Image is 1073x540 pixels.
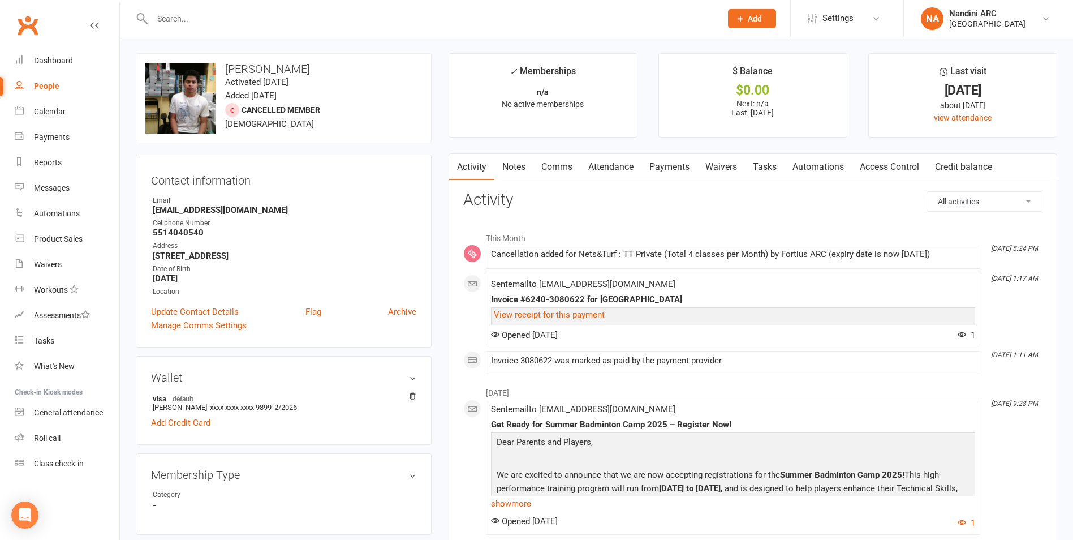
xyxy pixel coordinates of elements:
i: [DATE] 1:11 AM [991,351,1038,359]
span: default [169,394,197,403]
div: Date of Birth [153,264,416,275]
span: Opened [DATE] [491,330,558,340]
a: People [15,74,119,99]
div: Invoice 3080622 was marked as paid by the payment provider [491,356,975,366]
a: Class kiosk mode [15,451,119,477]
i: ✓ [510,66,517,77]
button: 1 [958,516,975,530]
input: Search... [149,11,713,27]
div: Roll call [34,434,61,443]
a: Add Credit Card [151,416,210,430]
span: xxxx xxxx xxxx 9899 [210,403,272,412]
span: We are excited to announce that we are now accepting registrations for the This high-performance ... [497,470,958,507]
div: Memberships [510,64,576,85]
div: Messages [34,183,70,192]
li: This Month [463,226,1042,245]
strong: n/a [537,88,549,97]
a: Comms [533,154,580,180]
a: Clubworx [14,11,42,40]
h3: Activity [463,191,1042,209]
strong: visa [153,394,411,403]
a: Access Control [852,154,927,180]
div: Waivers [34,260,62,269]
div: Last visit [940,64,986,84]
a: Automations [15,201,119,226]
span: Add [748,14,762,23]
span: Sent email to [EMAIL_ADDRESS][DOMAIN_NAME] [491,404,675,414]
h3: Contact information [151,170,416,187]
div: Open Intercom Messenger [11,502,38,529]
a: Waivers [697,154,745,180]
div: Assessments [34,311,90,320]
span: Sent email to [EMAIL_ADDRESS][DOMAIN_NAME] [491,279,675,289]
div: Dashboard [34,56,73,65]
div: about [DATE] [879,99,1046,112]
time: Activated [DATE] [225,77,288,87]
div: Email [153,195,416,206]
button: Add [728,9,776,28]
div: Get Ready for Summer Badminton Camp 2025 – Register Now! [491,420,975,430]
a: Credit balance [927,154,1000,180]
a: Notes [494,154,533,180]
span: Settings [822,6,854,31]
div: Reports [34,158,62,167]
a: Flag [305,305,321,319]
div: Location [153,286,416,297]
strong: 5514040540 [153,228,416,238]
div: Cancellation added for Nets&Turf : TT Private (Total 4 classes per Month) by Fortius ARC (expiry ... [491,250,975,259]
a: What's New [15,354,119,379]
span: 2/2026 [274,403,297,412]
strong: - [153,500,416,511]
div: Class check-in [34,459,84,468]
li: [DATE] [463,381,1042,399]
div: $ Balance [732,64,773,84]
div: Tasks [34,336,54,345]
a: Update Contact Details [151,305,239,319]
a: Automations [785,154,852,180]
a: Waivers [15,252,119,277]
div: Payments [34,132,70,142]
div: Invoice #6240-3080622 for [GEOGRAPHIC_DATA] [491,295,975,305]
i: [DATE] 5:24 PM [991,245,1038,252]
span: 1 [958,330,975,340]
a: Roll call [15,426,119,451]
span: Cancelled member [242,105,320,114]
b: [DATE] to [DATE] [659,483,721,494]
div: Category [153,490,246,500]
strong: [STREET_ADDRESS] [153,251,416,261]
div: Cellphone Number [153,218,416,229]
a: Archive [388,305,416,319]
div: Address [153,241,416,251]
a: Workouts [15,277,119,303]
div: Product Sales [34,234,83,243]
time: Added [DATE] [225,91,277,101]
img: image1691361694.png [145,63,216,134]
div: General attendance [34,408,103,417]
strong: [EMAIL_ADDRESS][DOMAIN_NAME] [153,205,416,215]
strong: [DATE] [153,273,416,284]
a: Calendar [15,99,119,125]
i: [DATE] 9:28 PM [991,400,1038,408]
div: NA [921,7,943,30]
a: Tasks [745,154,785,180]
span: Opened [DATE] [491,516,558,526]
div: $0.00 [669,84,837,96]
span: [DEMOGRAPHIC_DATA] [225,119,314,129]
a: Tasks [15,328,119,354]
a: Activity [449,154,494,180]
i: [DATE] 1:17 AM [991,275,1038,282]
span: No active memberships [502,100,584,109]
div: What's New [34,362,75,371]
a: Reports [15,150,119,175]
li: [PERSON_NAME] [151,392,416,413]
h3: Membership Type [151,469,416,481]
a: Assessments [15,303,119,328]
div: [DATE] [879,84,1046,96]
p: Next: n/a Last: [DATE] [669,99,837,117]
b: Summer Badminton Camp 2025! [780,470,904,480]
a: View receipt for this payment [494,310,605,320]
a: Attendance [580,154,641,180]
div: [GEOGRAPHIC_DATA] [949,19,1025,29]
div: Workouts [34,285,68,294]
a: General attendance kiosk mode [15,400,119,426]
